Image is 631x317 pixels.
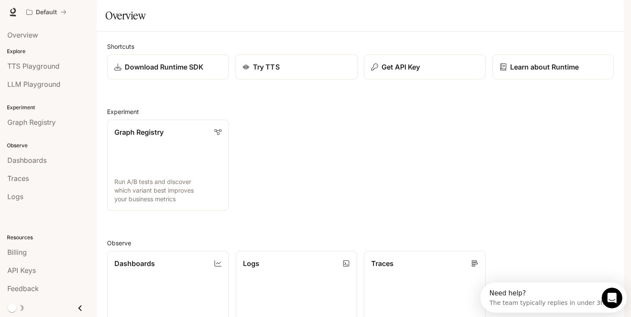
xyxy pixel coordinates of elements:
[602,288,622,308] iframe: Intercom live chat
[105,7,145,24] h1: Overview
[510,62,579,72] p: Learn about Runtime
[492,54,614,79] a: Learn about Runtime
[3,3,149,27] div: Open Intercom Messenger
[107,120,229,211] a: Graph RegistryRun A/B tests and discover which variant best improves your business metrics
[253,62,280,72] p: Try TTS
[125,62,203,72] p: Download Runtime SDK
[382,62,420,72] p: Get API Key
[371,258,394,269] p: Traces
[22,3,70,21] button: All workspaces
[235,54,357,80] a: Try TTS
[114,258,155,269] p: Dashboards
[107,238,614,247] h2: Observe
[36,9,57,16] p: Default
[114,178,221,203] p: Run A/B tests and discover which variant best improves your business metrics
[364,54,486,79] button: Get API Key
[9,14,124,23] div: The team typically replies in under 3h
[114,127,164,137] p: Graph Registry
[9,7,124,14] div: Need help?
[107,107,614,116] h2: Experiment
[243,258,259,269] p: Logs
[107,54,229,79] a: Download Runtime SDK
[480,282,627,313] iframe: Intercom live chat discovery launcher
[107,42,614,51] h2: Shortcuts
